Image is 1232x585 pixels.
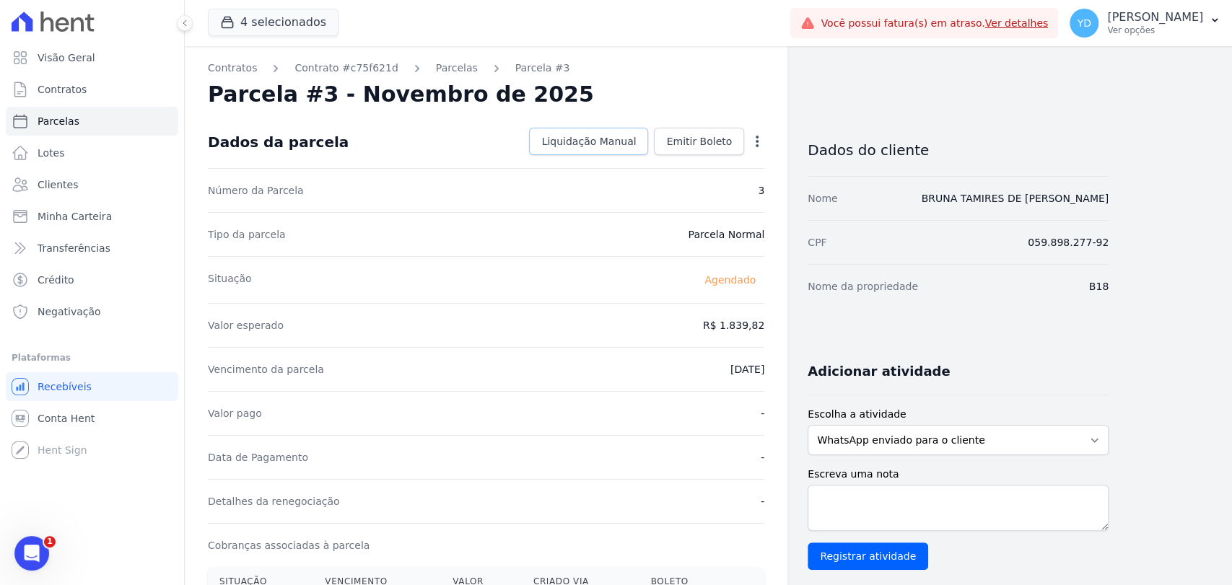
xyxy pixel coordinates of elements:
[808,191,837,206] dt: Nome
[730,362,764,377] dd: [DATE]
[12,349,172,366] div: Plataformas
[808,542,928,570] input: Registrar atividade
[6,297,178,326] a: Negativação
[38,304,101,319] span: Negativação
[6,107,178,136] a: Parcelas
[6,234,178,263] a: Transferências
[808,467,1109,482] label: Escreva uma nota
[208,61,764,76] nav: Breadcrumb
[208,406,262,421] dt: Valor pago
[38,177,78,192] span: Clientes
[294,61,398,76] a: Contrato #c75f621d
[808,279,918,294] dt: Nome da propriedade
[808,235,826,250] dt: CPF
[985,17,1049,29] a: Ver detalhes
[758,183,764,198] dd: 3
[666,134,732,149] span: Emitir Boleto
[208,362,324,377] dt: Vencimento da parcela
[38,411,95,426] span: Conta Hent
[761,450,764,465] dd: -
[1028,235,1109,250] dd: 059.898.277-92
[821,16,1048,31] span: Você possui fatura(s) em atraso.
[208,494,340,509] dt: Detalhes da renegociação
[38,273,74,287] span: Crédito
[38,379,92,394] span: Recebíveis
[436,61,478,76] a: Parcelas
[38,146,65,160] span: Lotes
[808,141,1109,159] h3: Dados do cliente
[1107,25,1203,36] p: Ver opções
[38,114,79,128] span: Parcelas
[761,494,764,509] dd: -
[208,9,338,36] button: 4 selecionados
[44,536,56,547] span: 1
[6,138,178,167] a: Lotes
[208,183,304,198] dt: Número da Parcela
[808,407,1109,422] label: Escolha a atividade
[6,170,178,199] a: Clientes
[208,227,286,242] dt: Tipo da parcela
[38,209,112,224] span: Minha Carteira
[541,134,636,149] span: Liquidação Manual
[6,404,178,433] a: Conta Hent
[1077,18,1091,28] span: YD
[38,50,95,65] span: Visão Geral
[38,82,87,97] span: Contratos
[6,372,178,401] a: Recebíveis
[1089,279,1109,294] dd: B18
[208,82,594,107] h2: Parcela #3 - Novembro de 2025
[808,363,950,380] h3: Adicionar atividade
[515,61,570,76] a: Parcela #3
[208,271,252,289] dt: Situação
[6,265,178,294] a: Crédito
[703,318,764,333] dd: R$ 1.839,82
[208,450,308,465] dt: Data de Pagamento
[14,536,49,571] iframe: Intercom live chat
[208,133,349,151] div: Dados da parcela
[208,318,284,333] dt: Valor esperado
[38,241,110,255] span: Transferências
[208,61,257,76] a: Contratos
[1107,10,1203,25] p: [PERSON_NAME]
[208,538,370,553] dt: Cobranças associadas à parcela
[921,193,1109,204] a: BRUNA TAMIRES DE [PERSON_NAME]
[761,406,764,421] dd: -
[696,271,764,289] span: Agendado
[654,128,744,155] a: Emitir Boleto
[6,202,178,231] a: Minha Carteira
[6,75,178,104] a: Contratos
[529,128,648,155] a: Liquidação Manual
[6,43,178,72] a: Visão Geral
[688,227,764,242] dd: Parcela Normal
[1058,3,1232,43] button: YD [PERSON_NAME] Ver opções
